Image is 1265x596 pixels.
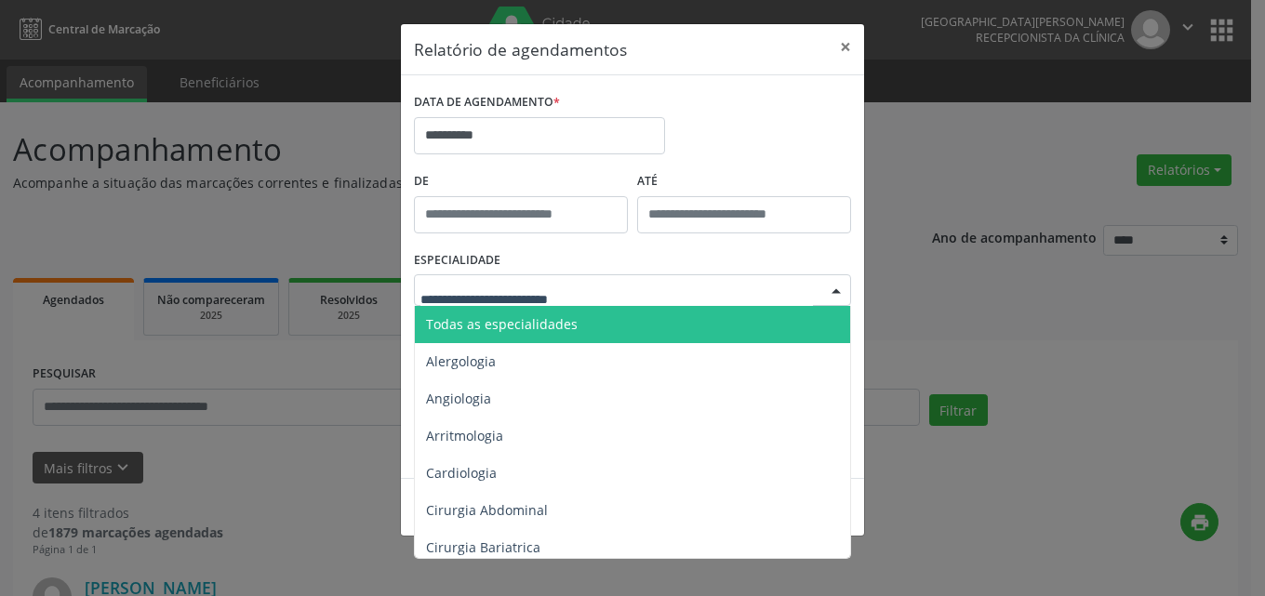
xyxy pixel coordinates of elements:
span: Cirurgia Bariatrica [426,538,540,556]
label: ESPECIALIDADE [414,246,500,275]
button: Close [827,24,864,70]
span: Alergologia [426,352,496,370]
h5: Relatório de agendamentos [414,37,627,61]
label: ATÉ [637,167,851,196]
span: Todas as especialidades [426,315,578,333]
span: Arritmologia [426,427,503,444]
span: Angiologia [426,390,491,407]
span: Cirurgia Abdominal [426,501,548,519]
span: Cardiologia [426,464,497,482]
label: De [414,167,628,196]
label: DATA DE AGENDAMENTO [414,88,560,117]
